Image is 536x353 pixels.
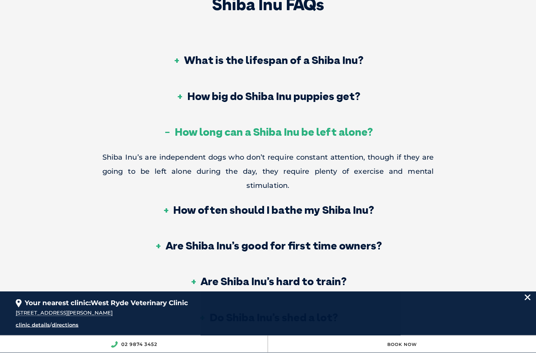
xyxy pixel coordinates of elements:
a: Book Now [387,342,417,347]
a: clinic details [16,322,50,328]
a: directions [52,322,78,328]
p: Shiba Inu’s are independent dogs who don’t require constant attention, though if they are going t... [102,151,434,193]
div: Your nearest clinic: [16,291,520,308]
img: location_close.svg [525,295,531,300]
h3: Are Shiba Inu’s good for first time owners? [155,240,382,251]
img: location_pin.svg [16,299,22,308]
div: / [16,321,319,329]
h3: Are Shiba Inu’s hard to train? [190,276,346,287]
h3: How long can a Shiba Inu be left alone? [164,127,373,138]
a: 02 9874 3452 [121,341,157,347]
h3: What is the lifespan of a Shiba Inu? [173,55,363,66]
h3: How often should I bathe my Shiba Inu? [162,205,374,216]
img: location_phone.svg [111,341,118,348]
span: West Ryde Veterinary Clinic [91,299,188,307]
h3: How big do Shiba Inu puppies get? [176,91,360,102]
